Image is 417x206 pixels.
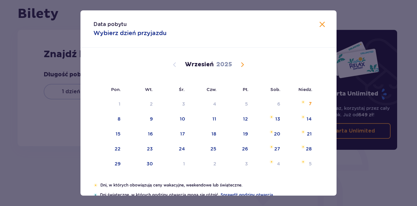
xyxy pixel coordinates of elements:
small: Pt. [243,87,249,92]
div: 25 [210,146,216,152]
div: 22 [115,146,121,152]
td: Choose środa, 17 września 2025 as your check-in date. It’s available. [157,127,190,141]
td: Choose niedziela, 7 września 2025 as your check-in date. It’s available. [285,97,316,111]
td: Choose czwartek, 25 września 2025 as your check-in date. It’s available. [190,142,221,156]
td: Choose piątek, 12 września 2025 as your check-in date. It’s available. [221,112,252,126]
div: 9 [150,116,153,122]
td: Not available. piątek, 5 września 2025 [221,97,252,111]
div: 24 [179,146,185,152]
p: Wrzesień [185,61,214,69]
div: 16 [148,131,153,137]
div: 1 [119,101,121,107]
td: Choose wtorek, 23 września 2025 as your check-in date. It’s available. [125,142,157,156]
small: Sob. [270,87,280,92]
div: 13 [275,116,280,122]
div: 23 [147,146,153,152]
td: Not available. czwartek, 4 września 2025 [190,97,221,111]
td: Choose niedziela, 14 września 2025 as your check-in date. It’s available. [285,112,316,126]
td: Choose środa, 24 września 2025 as your check-in date. It’s available. [157,142,190,156]
small: Czw. [207,87,217,92]
div: 17 [180,131,185,137]
div: Calendar [80,48,337,182]
div: 18 [211,131,216,137]
td: Choose niedziela, 21 września 2025 as your check-in date. It’s available. [285,127,316,141]
td: Choose sobota, 27 września 2025 as your check-in date. It’s available. [252,142,285,156]
p: Wybierz dzień przyjazdu [93,29,166,37]
div: 5 [245,101,248,107]
div: 11 [212,116,216,122]
td: Not available. sobota, 6 września 2025 [252,97,285,111]
td: Choose poniedziałek, 22 września 2025 as your check-in date. It’s available. [93,142,125,156]
small: Śr. [179,87,185,92]
div: 27 [274,146,280,152]
small: Niedz. [298,87,312,92]
div: 2 [150,101,153,107]
td: Not available. środa, 3 września 2025 [157,97,190,111]
div: 12 [243,116,248,122]
div: 4 [213,101,216,107]
td: Choose piątek, 19 września 2025 as your check-in date. It’s available. [221,127,252,141]
td: Choose czwartek, 11 września 2025 as your check-in date. It’s available. [190,112,221,126]
div: 19 [243,131,248,137]
td: Choose wtorek, 9 września 2025 as your check-in date. It’s available. [125,112,157,126]
div: 10 [180,116,185,122]
td: Choose poniedziałek, 8 września 2025 as your check-in date. It’s available. [93,112,125,126]
td: Choose niedziela, 28 września 2025 as your check-in date. It’s available. [285,142,316,156]
div: 26 [242,146,248,152]
td: Not available. poniedziałek, 1 września 2025 [93,97,125,111]
p: 2025 [216,61,232,69]
td: Choose poniedziałek, 15 września 2025 as your check-in date. It’s available. [93,127,125,141]
small: Pon. [111,87,121,92]
div: 8 [118,116,121,122]
div: 15 [116,131,121,137]
div: 6 [277,101,280,107]
td: Choose czwartek, 18 września 2025 as your check-in date. It’s available. [190,127,221,141]
td: Choose piątek, 26 września 2025 as your check-in date. It’s available. [221,142,252,156]
td: Choose sobota, 13 września 2025 as your check-in date. It’s available. [252,112,285,126]
td: Not available. wtorek, 2 września 2025 [125,97,157,111]
div: 3 [182,101,185,107]
small: Wt. [145,87,153,92]
div: 20 [274,131,280,137]
td: Choose środa, 10 września 2025 as your check-in date. It’s available. [157,112,190,126]
td: Choose sobota, 20 września 2025 as your check-in date. It’s available. [252,127,285,141]
td: Choose wtorek, 16 września 2025 as your check-in date. It’s available. [125,127,157,141]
